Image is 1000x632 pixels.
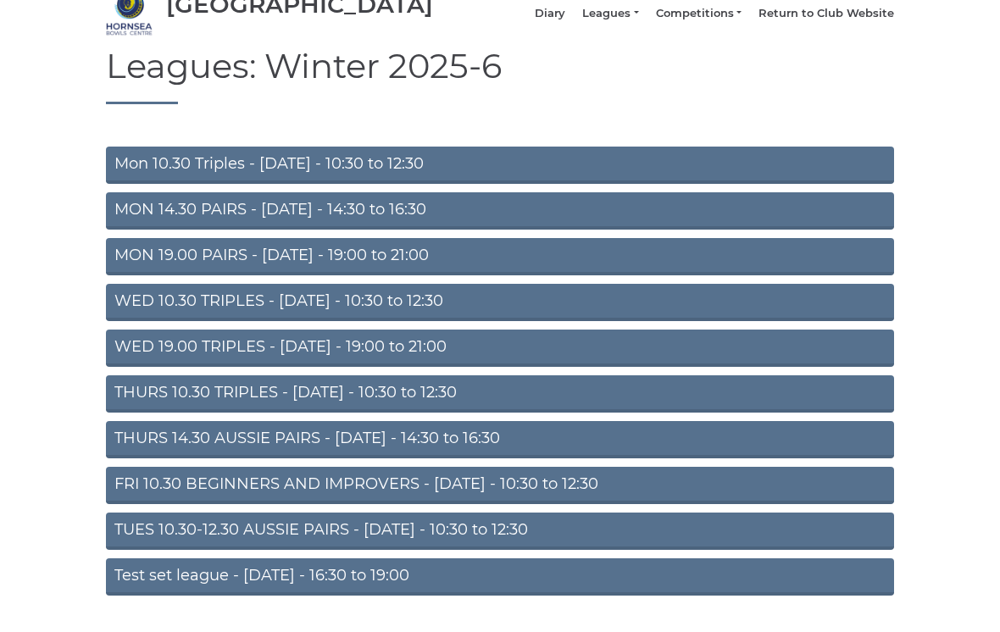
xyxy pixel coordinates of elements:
[106,47,894,104] h1: Leagues: Winter 2025-6
[106,513,894,550] a: TUES 10.30-12.30 AUSSIE PAIRS - [DATE] - 10:30 to 12:30
[758,6,894,21] a: Return to Club Website
[106,192,894,230] a: MON 14.30 PAIRS - [DATE] - 14:30 to 16:30
[656,6,742,21] a: Competitions
[582,6,638,21] a: Leagues
[106,421,894,458] a: THURS 14.30 AUSSIE PAIRS - [DATE] - 14:30 to 16:30
[106,375,894,413] a: THURS 10.30 TRIPLES - [DATE] - 10:30 to 12:30
[106,284,894,321] a: WED 10.30 TRIPLES - [DATE] - 10:30 to 12:30
[535,6,565,21] a: Diary
[106,558,894,596] a: Test set league - [DATE] - 16:30 to 19:00
[106,330,894,367] a: WED 19.00 TRIPLES - [DATE] - 19:00 to 21:00
[106,467,894,504] a: FRI 10.30 BEGINNERS AND IMPROVERS - [DATE] - 10:30 to 12:30
[106,238,894,275] a: MON 19.00 PAIRS - [DATE] - 19:00 to 21:00
[106,147,894,184] a: Mon 10.30 Triples - [DATE] - 10:30 to 12:30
